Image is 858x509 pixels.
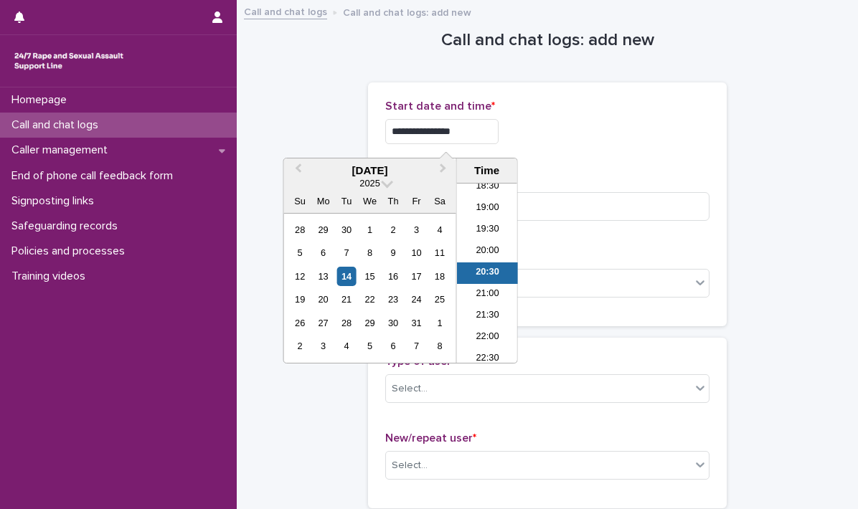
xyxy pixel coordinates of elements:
[291,191,310,211] div: Su
[291,220,310,239] div: Choose Sunday, September 28th, 2025
[6,93,78,107] p: Homepage
[392,458,428,473] div: Select...
[360,267,379,286] div: Choose Wednesday, October 15th, 2025
[383,313,402,333] div: Choose Thursday, October 30th, 2025
[407,267,426,286] div: Choose Friday, October 17th, 2025
[461,164,514,177] div: Time
[457,327,518,348] li: 22:00
[337,220,357,239] div: Choose Tuesday, September 30th, 2025
[407,290,426,309] div: Choose Friday, October 24th, 2025
[407,220,426,239] div: Choose Friday, October 3rd, 2025
[430,243,449,262] div: Choose Saturday, October 11th, 2025
[383,191,402,211] div: Th
[457,262,518,284] li: 20:30
[291,290,310,309] div: Choose Sunday, October 19th, 2025
[337,267,357,286] div: Choose Tuesday, October 14th, 2025
[6,219,129,233] p: Safeguarding records
[6,118,110,132] p: Call and chat logs
[383,336,402,356] div: Choose Thursday, November 6th, 2025
[337,191,357,211] div: Tu
[337,336,357,356] div: Choose Tuesday, November 4th, 2025
[430,336,449,356] div: Choose Saturday, November 8th, 2025
[407,243,426,262] div: Choose Friday, October 10th, 2025
[407,336,426,356] div: Choose Friday, November 7th, 2025
[284,164,456,177] div: [DATE]
[6,270,97,283] p: Training videos
[6,143,119,157] p: Caller management
[385,100,495,112] span: Start date and time
[313,220,333,239] div: Choose Monday, September 29th, 2025
[288,218,451,358] div: month 2025-10
[291,336,310,356] div: Choose Sunday, November 2nd, 2025
[313,313,333,333] div: Choose Monday, October 27th, 2025
[313,191,333,211] div: Mo
[6,194,105,208] p: Signposting links
[360,191,379,211] div: We
[385,356,455,367] span: Type of user
[360,220,379,239] div: Choose Wednesday, October 1st, 2025
[360,313,379,333] div: Choose Wednesday, October 29th, 2025
[383,243,402,262] div: Choose Thursday, October 9th, 2025
[359,178,379,189] span: 2025
[313,290,333,309] div: Choose Monday, October 20th, 2025
[457,241,518,262] li: 20:00
[244,3,327,19] a: Call and chat logs
[291,313,310,333] div: Choose Sunday, October 26th, 2025
[11,47,126,75] img: rhQMoQhaT3yELyF149Cw
[313,243,333,262] div: Choose Monday, October 6th, 2025
[291,243,310,262] div: Choose Sunday, October 5th, 2025
[457,219,518,241] li: 19:30
[360,243,379,262] div: Choose Wednesday, October 8th, 2025
[407,191,426,211] div: Fr
[337,243,357,262] div: Choose Tuesday, October 7th, 2025
[313,267,333,286] div: Choose Monday, October 13th, 2025
[337,290,357,309] div: Choose Tuesday, October 21st, 2025
[385,432,476,444] span: New/repeat user
[337,313,357,333] div: Choose Tuesday, October 28th, 2025
[383,290,402,309] div: Choose Thursday, October 23rd, 2025
[430,267,449,286] div: Choose Saturday, October 18th, 2025
[457,284,518,305] li: 21:00
[430,313,449,333] div: Choose Saturday, November 1st, 2025
[343,4,471,19] p: Call and chat logs: add new
[407,313,426,333] div: Choose Friday, October 31st, 2025
[392,381,428,396] div: Select...
[430,290,449,309] div: Choose Saturday, October 25th, 2025
[457,348,518,370] li: 22:30
[430,191,449,211] div: Sa
[368,30,727,51] h1: Call and chat logs: add new
[6,244,136,258] p: Policies and processes
[457,198,518,219] li: 19:00
[383,220,402,239] div: Choose Thursday, October 2nd, 2025
[360,336,379,356] div: Choose Wednesday, November 5th, 2025
[291,267,310,286] div: Choose Sunday, October 12th, 2025
[6,169,184,183] p: End of phone call feedback form
[457,176,518,198] li: 18:30
[286,160,308,183] button: Previous Month
[433,160,456,183] button: Next Month
[383,267,402,286] div: Choose Thursday, October 16th, 2025
[313,336,333,356] div: Choose Monday, November 3rd, 2025
[430,220,449,239] div: Choose Saturday, October 4th, 2025
[360,290,379,309] div: Choose Wednesday, October 22nd, 2025
[457,305,518,327] li: 21:30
